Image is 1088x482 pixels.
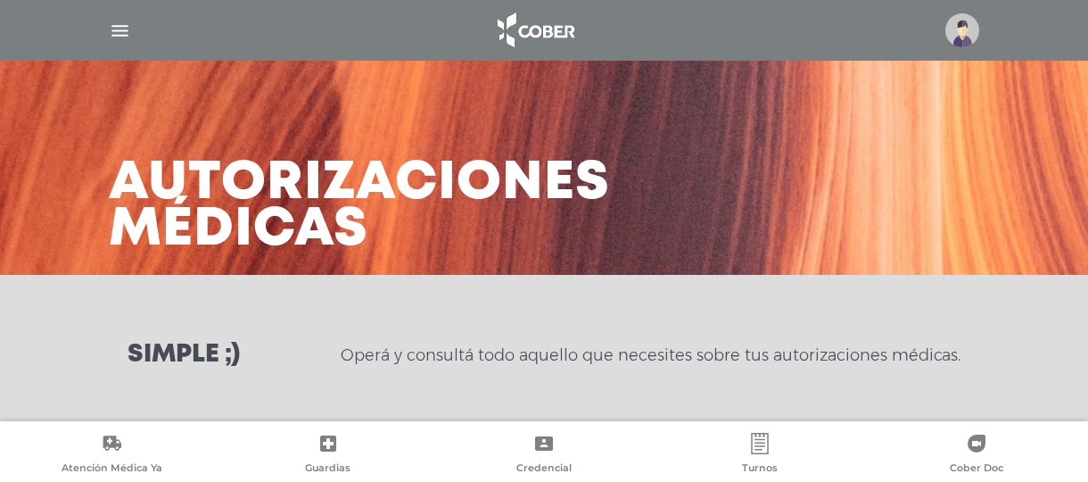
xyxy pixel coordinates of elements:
span: Guardias [305,461,350,478]
a: Atención Médica Ya [4,433,219,478]
a: Credencial [436,433,652,478]
span: Atención Médica Ya [62,461,162,478]
span: Cober Doc [950,461,1003,478]
img: Cober_menu-lines-white.svg [109,20,131,42]
span: Credencial [516,461,572,478]
a: Cober Doc [869,433,1084,478]
img: profile-placeholder.svg [945,13,979,47]
img: logo_cober_home-white.png [488,9,581,52]
a: Turnos [652,433,868,478]
p: Operá y consultá todo aquello que necesites sobre tus autorizaciones médicas. [341,345,960,366]
h3: Simple ;) [128,343,240,368]
span: Turnos [742,461,778,478]
a: Guardias [219,433,435,478]
h3: Autorizaciones médicas [109,161,610,253]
